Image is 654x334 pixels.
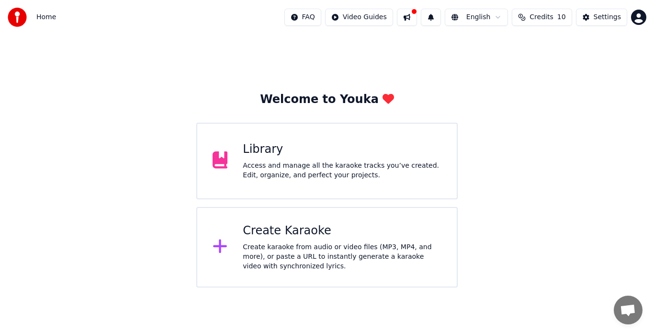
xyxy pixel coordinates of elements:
div: Settings [594,12,621,22]
div: Welcome to Youka [260,92,394,107]
span: 10 [557,12,566,22]
span: Credits [530,12,553,22]
div: Open chat [614,296,643,324]
div: Create Karaoke [243,223,441,239]
nav: breadcrumb [36,12,56,22]
div: Access and manage all the karaoke tracks you’ve created. Edit, organize, and perfect your projects. [243,161,441,180]
button: Video Guides [325,9,393,26]
img: youka [8,8,27,27]
button: FAQ [284,9,321,26]
button: Settings [576,9,627,26]
div: Library [243,142,441,157]
button: Credits10 [512,9,572,26]
div: Create karaoke from audio or video files (MP3, MP4, and more), or paste a URL to instantly genera... [243,242,441,271]
span: Home [36,12,56,22]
